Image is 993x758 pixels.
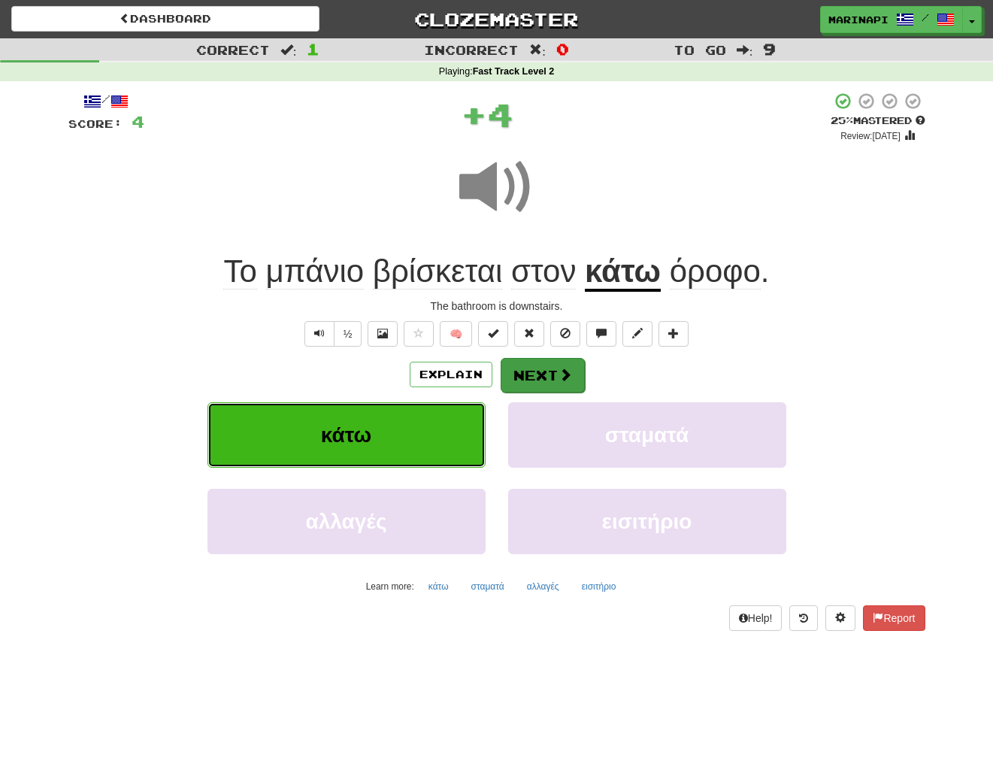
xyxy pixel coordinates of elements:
a: marinapi / [820,6,963,33]
u: κάτω [585,253,661,292]
button: Discuss sentence (alt+u) [586,321,616,347]
span: . [661,253,770,290]
button: ½ [334,321,362,347]
div: The bathroom is downstairs. [68,299,925,314]
button: Add to collection (alt+a) [658,321,689,347]
span: Correct [196,42,270,57]
button: κάτω [207,402,486,468]
span: Incorrect [424,42,519,57]
small: Learn more: [366,581,414,592]
button: Report [863,605,925,631]
span: βρίσκεται [373,253,503,290]
small: Review: [DATE] [840,131,901,141]
span: : [529,44,546,56]
button: κάτω [420,575,457,598]
span: κάτω [321,423,371,447]
span: To go [674,42,726,57]
button: σταματά [508,402,786,468]
span: Το [223,253,256,290]
button: αλλαγές [519,575,568,598]
span: εισιτήριο [602,510,692,533]
span: 4 [487,96,513,133]
button: Round history (alt+y) [789,605,818,631]
button: Favorite sentence (alt+f) [404,321,434,347]
span: marinapi [828,13,889,26]
span: αλλαγές [306,510,387,533]
div: Text-to-speech controls [301,321,362,347]
span: / [922,12,929,23]
button: Show image (alt+x) [368,321,398,347]
button: Ignore sentence (alt+i) [550,321,580,347]
button: Edit sentence (alt+d) [622,321,652,347]
button: σταματά [463,575,513,598]
span: 9 [763,40,776,58]
strong: Fast Track Level 2 [473,66,555,77]
button: Explain [410,362,492,387]
a: Clozemaster [342,6,650,32]
span: Score: [68,117,123,130]
span: 1 [307,40,319,58]
span: όροφο [670,253,761,290]
button: Reset to 0% Mastered (alt+r) [514,321,544,347]
div: Mastered [831,114,925,128]
button: Set this sentence to 100% Mastered (alt+m) [478,321,508,347]
span: + [461,92,487,137]
a: Dashboard [11,6,319,32]
span: στον [511,253,576,290]
span: 0 [556,40,569,58]
button: 🧠 [440,321,472,347]
span: : [737,44,753,56]
span: σταματά [605,423,689,447]
button: Next [501,358,585,393]
span: μπάνιο [266,253,365,290]
span: 4 [132,112,144,131]
button: εισιτήριο [508,489,786,554]
button: Help! [729,605,783,631]
span: : [280,44,297,56]
button: εισιτήριο [574,575,625,598]
button: αλλαγές [207,489,486,554]
div: / [68,92,144,111]
button: Play sentence audio (ctl+space) [304,321,335,347]
span: 25 % [831,114,853,126]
